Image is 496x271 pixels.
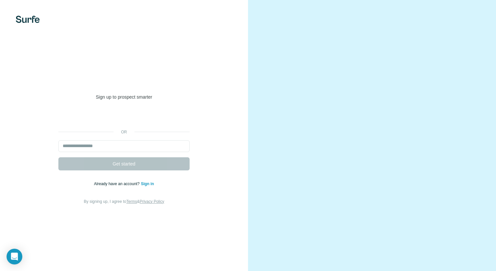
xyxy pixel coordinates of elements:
a: Terms [126,199,137,204]
div: Open Intercom Messenger [7,249,22,264]
span: Already have an account? [94,182,141,186]
img: Surfe's logo [16,16,40,23]
p: or [114,129,134,135]
iframe: Sign in with Google Button [55,110,193,125]
a: Sign in [141,182,154,186]
a: Privacy Policy [140,199,164,204]
span: By signing up, I agree to & [84,199,164,204]
p: Sign up to prospect smarter [58,94,190,100]
h1: Welcome to [GEOGRAPHIC_DATA] [58,66,190,92]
